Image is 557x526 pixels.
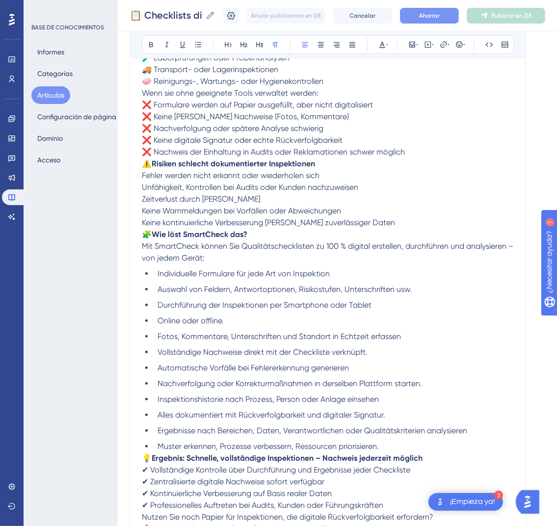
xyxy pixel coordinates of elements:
[158,410,385,420] span: Alles dokumentiert mit Rückverfolgbarkeit und digitaler Signatur.
[31,130,69,147] button: Dominio
[31,24,104,31] font: BASE DE CONOCIMIENTOS
[333,8,392,24] button: Cancelar
[400,8,459,24] button: Ahorrar
[247,8,325,24] button: Anular publicación en DE
[37,113,116,121] font: Configuración de página
[158,332,401,341] span: Fotos, Kommentare, Unterschriften und Standort in Echtzeit erfassen
[37,134,63,142] font: Dominio
[142,100,373,109] span: ❌ Formulare werden auf Papier ausgefüllt, aber nicht digitalisiert
[142,465,410,474] span: ✔ Vollständige Kontrolle über Durchführung und Ergebnisse jeder Checkliste
[142,88,318,98] span: Wenn sie ohne geeignete Tools verwaltet werden:
[37,70,73,78] font: Categorías
[31,151,66,169] button: Acceso
[142,206,341,215] span: Keine Warnmeldungen bei Vorfällen oder Abweichungen
[142,489,332,498] span: ✔ Kontinuierliche Verbesserung auf Basis realer Daten
[142,65,278,74] span: 🚚 Transport- oder Lagerinspektionen
[350,12,376,19] font: Cancelar
[158,285,412,294] span: Auswahl von Feldern, Antwortoptionen, Risikostufen, Unterschriften usw.
[158,269,330,278] span: Individuelle Formulare für jede Art von Inspektion
[142,241,516,263] span: Mit SmartCheck können Sie Qualitätschecklisten zu 100 % digital erstellen, durchführen und analys...
[23,4,85,12] font: ¿Necesitar ayuda?
[152,230,247,239] strong: Wie löst SmartCheck das?
[497,493,500,498] font: 3
[31,86,70,104] button: Artículos
[31,65,79,82] button: Categorías
[142,512,433,522] span: Nutzen Sie noch Papier für Inspektionen, die digitale Rückverfolgbarkeit erfordern?
[142,147,405,157] span: ❌ Nachweis der Einhaltung in Audits oder Reklamationen schwer möglich
[142,218,395,227] span: Keine kontinuierliche Verbesserung [PERSON_NAME] zuverlässiger Daten
[142,183,358,192] span: Unfähigkeit, Kontrollen bei Audits oder Kunden nachzuweisen
[142,159,152,168] span: ⚠️
[158,379,422,388] span: Nachverfolgung oder Korrekturmaßnahmen in derselben Plattform starten.
[142,77,323,86] span: 🧼 Reinigungs-, Wartungs- oder Hygienekontrollen
[158,363,349,372] span: Automatische Vorfälle bei Fehlererkennung generieren
[92,5,95,13] div: 1
[158,394,379,404] span: Inspektionshistorie nach Prozess, Person oder Anlage einsehen
[516,487,545,517] iframe: Asistente de inicio de IA de UserGuiding
[142,500,383,510] span: ✔ Professionelles Auftreten bei Audits, Kunden oder Führungskräften
[251,12,321,19] font: Anular publicación en DE
[428,493,503,511] div: Abra la lista de verificación ¡Comience!, módulos restantes: 3
[37,156,60,164] font: Acceso
[158,347,368,357] span: Vollständige Nachweise direkt mit der Checkliste verknüpft.
[142,453,152,463] span: 💡
[37,91,64,99] font: Artículos
[491,12,531,19] font: Publicar en DE
[142,171,319,180] span: Fehler werden nicht erkannt oder wiederholen sich
[434,496,446,508] img: texto alternativo de la imagen del lanzador
[31,108,122,126] button: Configuración de página
[152,159,315,168] strong: Risiken schlecht dokumentierter Inspektionen
[158,426,467,435] span: Ergebnisse nach Bereichen, Daten, Verantwortlichen oder Qualitätskriterien analysieren
[142,230,152,239] span: 🧩
[37,48,64,56] font: Informes
[142,124,323,133] span: ❌ Nachverfolgung oder spätere Analyse schwierig
[142,477,324,486] span: ✔ Zentralisierte digitale Nachweise sofort verfügbar
[158,316,224,325] span: Online oder offline.
[450,498,495,505] font: ¡Empieza ya!
[419,12,440,19] font: Ahorrar
[158,442,379,451] span: Muster erkennen, Prozesse verbessern, Ressourcen priorisieren.
[142,135,343,145] span: ❌ Keine digitale Signatur oder echte Rückverfolgbarkeit
[158,300,371,310] span: Durchführung der Inspektionen per Smartphone oder Tablet
[142,112,349,121] span: ❌ Keine [PERSON_NAME] Nachweise (Fotos, Kommentare)
[130,8,202,22] input: Nombre del artículo
[467,8,545,24] button: Publicar en DE
[152,453,423,463] strong: Ergebnis: Schnelle, vollständige Inspektionen – Nachweis jederzeit möglich
[142,194,260,204] span: Zeitverlust durch [PERSON_NAME]
[31,43,70,61] button: Informes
